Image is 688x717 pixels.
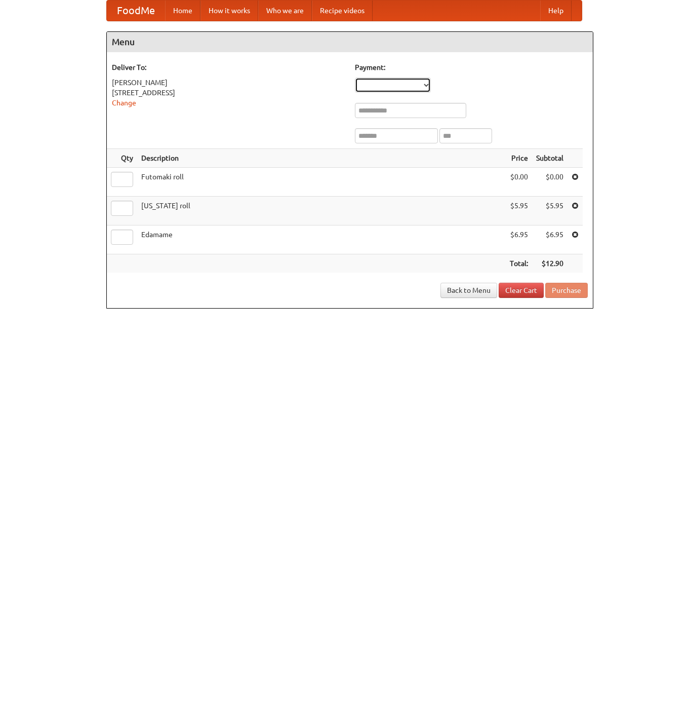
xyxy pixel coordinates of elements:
td: [US_STATE] roll [137,197,506,225]
a: Change [112,99,136,107]
th: $12.90 [532,254,568,273]
td: $6.95 [532,225,568,254]
a: Recipe videos [312,1,373,21]
th: Description [137,149,506,168]
button: Purchase [545,283,588,298]
td: $5.95 [532,197,568,225]
a: Who we are [258,1,312,21]
td: $0.00 [506,168,532,197]
a: Back to Menu [440,283,497,298]
div: [STREET_ADDRESS] [112,88,345,98]
td: Futomaki roll [137,168,506,197]
h4: Menu [107,32,593,52]
td: $6.95 [506,225,532,254]
th: Qty [107,149,137,168]
div: [PERSON_NAME] [112,78,345,88]
a: Home [165,1,200,21]
a: FoodMe [107,1,165,21]
th: Subtotal [532,149,568,168]
h5: Payment: [355,62,588,72]
td: $0.00 [532,168,568,197]
a: How it works [200,1,258,21]
td: Edamame [137,225,506,254]
h5: Deliver To: [112,62,345,72]
td: $5.95 [506,197,532,225]
a: Help [540,1,572,21]
th: Price [506,149,532,168]
a: Clear Cart [499,283,544,298]
th: Total: [506,254,532,273]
